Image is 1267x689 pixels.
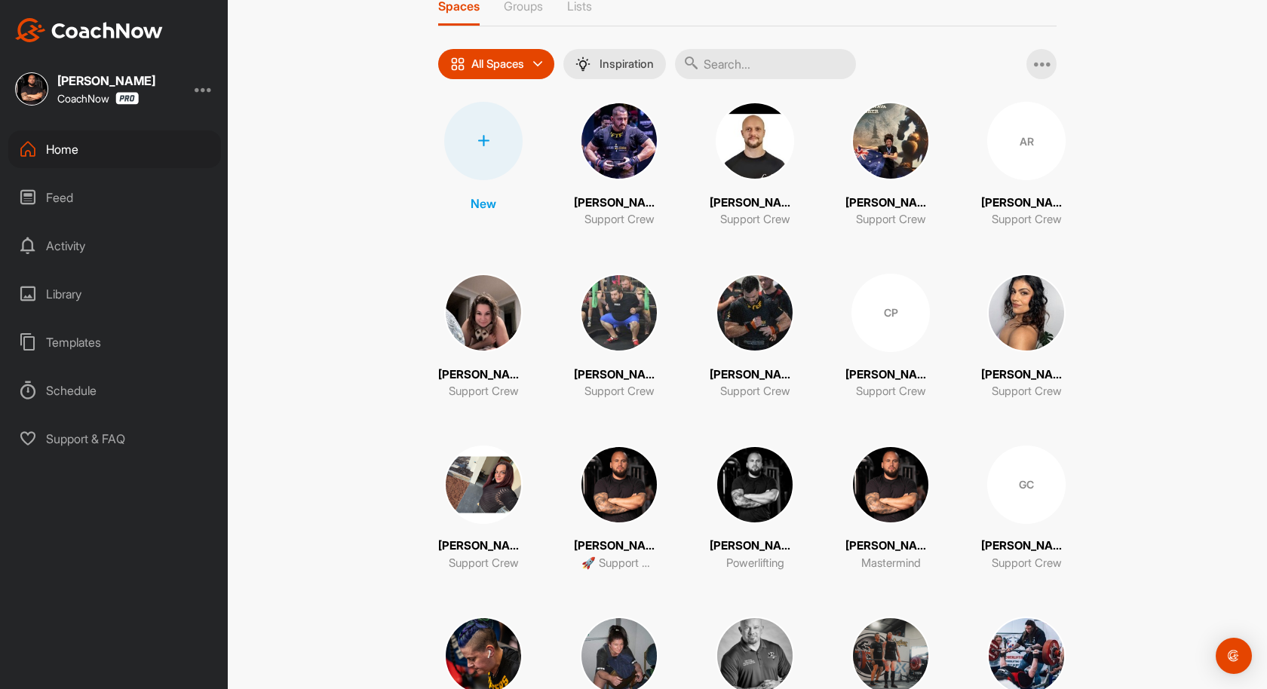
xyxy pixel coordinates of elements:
p: Support Crew [856,383,926,400]
a: [PERSON_NAME]Support Crew [438,274,529,400]
p: Support Crew [720,211,790,228]
p: Support Crew [449,383,519,400]
p: Inspiration [600,58,654,70]
p: [PERSON_NAME] [710,194,800,212]
div: [PERSON_NAME] [57,75,155,87]
p: Support Crew [856,211,926,228]
div: CP [851,274,930,352]
p: [PERSON_NAME] [845,366,936,384]
a: [PERSON_NAME]Mastermind [845,446,936,572]
img: CoachNow Pro [115,92,139,105]
a: [PERSON_NAME]Support Crew [574,274,664,400]
a: [PERSON_NAME]Support Crew [710,274,800,400]
img: square_c8caa6773ec42aa3013b9b02aeb21552.jpg [580,102,658,180]
p: [PERSON_NAME] [981,537,1072,555]
img: square_e7f1524cf1e2191e5ad752e309cfe521.jpg [15,72,48,106]
p: [PERSON_NAME] [574,194,664,212]
a: [PERSON_NAME]Support Crew [845,102,936,228]
img: square_cc95e1483fedd696a51d7ef0b59254a8.jpg [716,102,794,180]
p: Support Crew [720,383,790,400]
img: square_e7f1524cf1e2191e5ad752e309cfe521.jpg [851,446,930,524]
p: Support Crew [449,555,519,572]
div: Templates [8,323,221,361]
img: CoachNow [15,18,163,42]
div: AR [987,102,1066,180]
div: Library [8,275,221,313]
a: [PERSON_NAME]🚀 Support Crew [574,446,664,572]
a: [PERSON_NAME]Powerlifting [710,446,800,572]
p: [PERSON_NAME] [710,537,800,555]
a: [PERSON_NAME]Support Crew [438,446,529,572]
p: Support Crew [992,211,1062,228]
input: Search... [675,49,856,79]
p: Mastermind [861,555,921,572]
div: Support & FAQ [8,420,221,458]
img: square_05493bca931ab6edd9876aa81221d1c6.jpg [444,274,523,352]
p: [PERSON_NAME] [845,194,936,212]
img: menuIcon [575,57,591,72]
a: [PERSON_NAME]Support Crew [710,102,800,228]
p: [PERSON_NAME] [438,366,529,384]
img: square_e7f1524cf1e2191e5ad752e309cfe521.jpg [580,446,658,524]
p: [PERSON_NAME] [981,194,1072,212]
p: [PERSON_NAME] [981,366,1072,384]
p: Support Crew [584,383,655,400]
p: [PERSON_NAME] [845,537,936,555]
p: Powerlifting [726,555,784,572]
p: [PERSON_NAME] [710,366,800,384]
div: Feed [8,179,221,216]
img: square_882d09968dd71d55fde130c08a4dd921.jpg [444,446,523,524]
img: square_20ecf15f281e568431f46ca33c47b70e.jpg [716,446,794,524]
img: square_fa744d8bd0de90fdee9bad7871c3cc67.jpg [580,274,658,352]
a: GC[PERSON_NAME]Support Crew [981,446,1072,572]
p: New [471,194,496,213]
img: square_885f4afea822e6bd3ffb8677b43e07ff.jpg [987,274,1066,352]
img: square_e24726ae0f39137cdabdf7c7fe6a0deb.jpg [851,102,930,180]
p: Support Crew [584,211,655,228]
p: [PERSON_NAME] [574,366,664,384]
p: Support Crew [992,555,1062,572]
p: Support Crew [992,383,1062,400]
img: square_9c64e8fd747120b9def29a41a1972cb5.jpg [716,274,794,352]
div: GC [987,446,1066,524]
div: Home [8,130,221,168]
a: [PERSON_NAME]Support Crew [574,102,664,228]
img: icon [450,57,465,72]
div: Activity [8,227,221,265]
div: Open Intercom Messenger [1216,638,1252,674]
p: [PERSON_NAME] [574,537,664,555]
p: [PERSON_NAME] [438,537,529,555]
a: AR[PERSON_NAME]Support Crew [981,102,1072,228]
a: [PERSON_NAME]Support Crew [981,274,1072,400]
div: CoachNow [57,92,139,105]
a: CP[PERSON_NAME]Support Crew [845,274,936,400]
p: All Spaces [471,58,524,70]
p: 🚀 Support Crew [581,555,657,572]
div: Schedule [8,372,221,409]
